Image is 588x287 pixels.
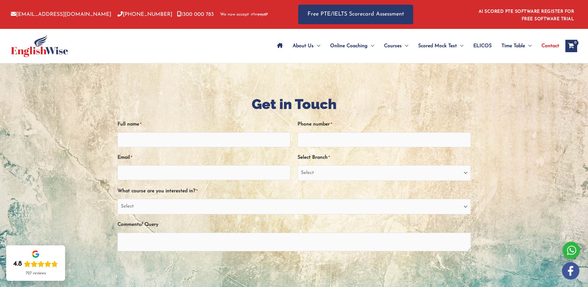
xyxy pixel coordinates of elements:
[402,35,408,57] span: Menu Toggle
[293,35,314,57] span: About Us
[479,9,574,21] a: AI SCORED PTE SOFTWARE REGISTER FOR FREE SOFTWARE TRIAL
[13,260,58,268] div: Rating: 4.8 out of 5
[418,35,457,57] span: Scored Mock Test
[272,35,559,57] nav: Site Navigation: Main Menu
[117,220,158,230] label: Comments/ Query
[117,94,471,114] h1: Get in Touch
[562,262,579,280] img: white-facebook.png
[565,40,577,52] a: View Shopping Cart, empty
[177,12,214,17] a: 1300 000 783
[475,4,577,25] aside: Header Widget 1
[314,35,320,57] span: Menu Toggle
[379,35,413,57] a: CoursesMenu Toggle
[457,35,463,57] span: Menu Toggle
[502,35,525,57] span: Time Table
[117,153,132,163] label: Email
[117,119,141,130] label: Full name
[384,35,402,57] span: Courses
[117,12,172,17] a: [PHONE_NUMBER]
[298,153,330,163] label: Select Branch
[117,186,197,196] label: What course are you interested in?
[298,119,332,130] label: Phone number
[220,11,249,18] span: We now accept
[413,35,468,57] a: Scored Mock TestMenu Toggle
[251,13,268,16] img: Afterpay-Logo
[497,35,537,57] a: Time TableMenu Toggle
[298,5,413,24] a: Free PTE/IELTS Scorecard Assessment
[11,35,68,57] img: cropped-ew-logo
[537,35,559,57] a: Contact
[13,260,22,268] div: 4.8
[330,35,368,57] span: Online Coaching
[525,35,532,57] span: Menu Toggle
[288,35,325,57] a: About UsMenu Toggle
[368,35,374,57] span: Menu Toggle
[468,35,497,57] a: ELICOS
[11,12,111,17] a: [EMAIL_ADDRESS][DOMAIN_NAME]
[542,35,559,57] span: Contact
[26,271,46,276] div: 727 reviews
[325,35,379,57] a: Online CoachingMenu Toggle
[117,260,212,284] iframe: reCAPTCHA
[473,35,492,57] span: ELICOS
